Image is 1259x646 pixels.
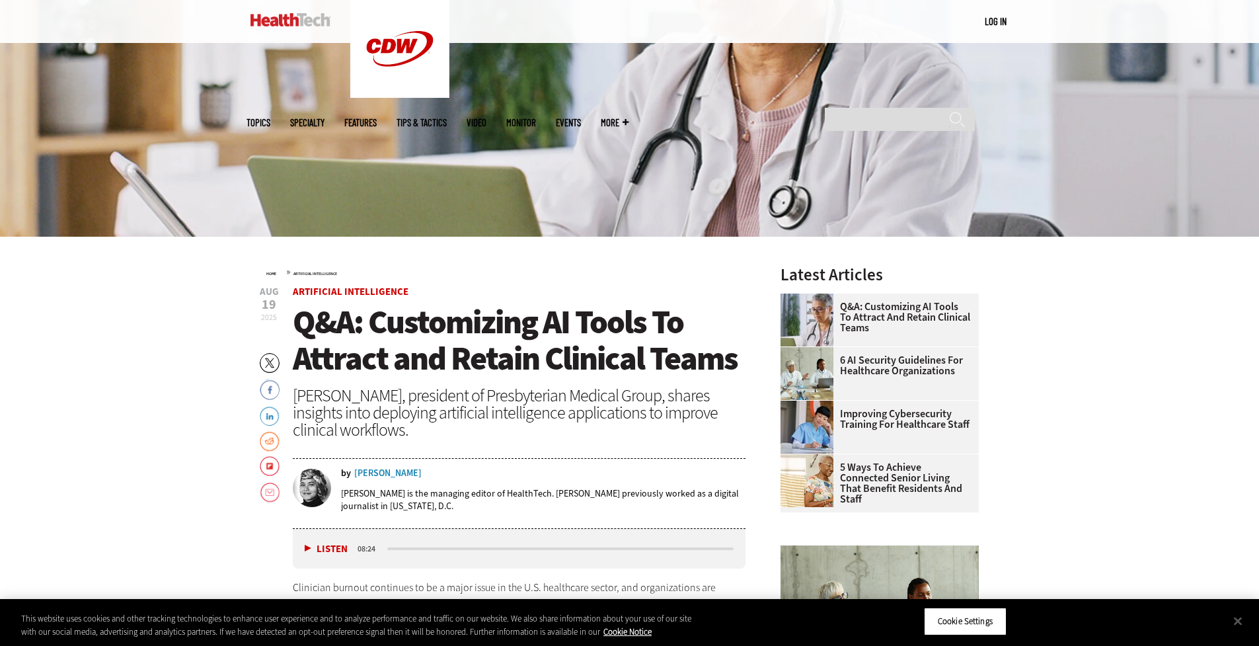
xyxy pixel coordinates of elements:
[985,15,1007,27] a: Log in
[293,387,746,438] div: [PERSON_NAME], president of Presbyterian Medical Group, shares insights into deploying artificial...
[781,462,971,505] a: 5 Ways to Achieve Connected Senior Living That Benefit Residents and Staff
[781,409,971,430] a: Improving Cybersecurity Training for Healthcare Staff
[250,13,330,26] img: Home
[293,529,746,569] div: media player
[601,118,629,128] span: More
[293,271,337,276] a: Artificial Intelligence
[305,544,348,554] button: Listen
[266,271,276,276] a: Home
[924,608,1007,635] button: Cookie Settings
[247,118,270,128] span: Topics
[21,612,693,638] div: This website uses cookies and other tracking technologies to enhance user experience and to analy...
[350,87,449,101] a: CDW
[781,454,833,507] img: Networking Solutions for Senior Living
[506,118,536,128] a: MonITor
[293,285,408,298] a: Artificial Intelligence
[781,347,840,358] a: Doctors meeting in the office
[781,401,833,454] img: nurse studying on computer
[293,469,331,507] img: Teta-Alim
[293,579,746,613] p: Clinician burnout continues to be a major issue in the U.S. healthcare sector, and organizations ...
[781,355,971,376] a: 6 AI Security Guidelines for Healthcare Organizations
[1223,606,1252,635] button: Close
[356,543,385,555] div: duration
[260,287,279,297] span: Aug
[397,118,447,128] a: Tips & Tactics
[354,469,422,478] a: [PERSON_NAME]
[781,294,833,346] img: doctor on laptop
[781,266,979,283] h3: Latest Articles
[290,118,324,128] span: Specialty
[341,487,746,512] p: [PERSON_NAME] is the managing editor of HealthTech. [PERSON_NAME] previously worked as a digital ...
[985,15,1007,28] div: User menu
[556,118,581,128] a: Events
[781,401,840,411] a: nurse studying on computer
[781,294,840,304] a: doctor on laptop
[344,118,377,128] a: Features
[781,347,833,400] img: Doctors meeting in the office
[293,300,738,380] span: Q&A: Customizing AI Tools To Attract and Retain Clinical Teams
[603,626,652,637] a: More information about your privacy
[467,118,486,128] a: Video
[266,266,746,277] div: »
[781,454,840,465] a: Networking Solutions for Senior Living
[781,302,971,333] a: Q&A: Customizing AI Tools To Attract and Retain Clinical Teams
[260,298,279,311] span: 19
[341,469,351,478] span: by
[261,312,277,323] span: 2025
